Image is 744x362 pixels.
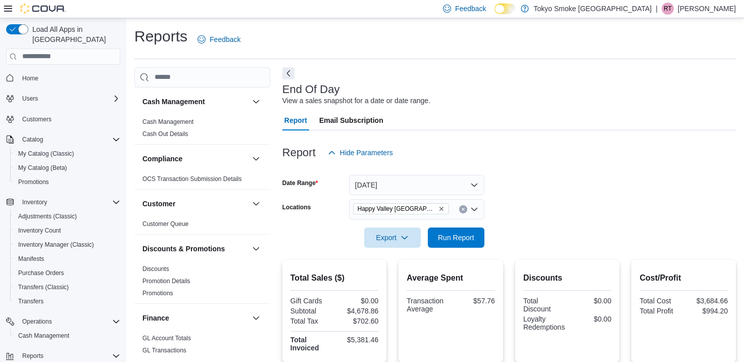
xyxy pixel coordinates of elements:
h2: Discounts [523,272,612,284]
span: Reports [18,350,120,362]
button: Customer [250,198,262,210]
a: Customers [18,113,56,125]
h3: End Of Day [282,83,340,96]
h2: Average Spent [407,272,495,284]
a: GL Transactions [142,347,186,354]
a: Discounts [142,265,169,273]
button: Users [18,93,42,105]
h2: Total Sales ($) [290,272,379,284]
input: Dark Mode [494,4,516,14]
div: Total Profit [639,307,681,315]
span: Home [18,72,120,84]
a: Feedback [193,29,244,50]
div: Loyalty Redemptions [523,315,565,331]
span: Customer Queue [142,220,188,228]
span: Feedback [210,34,240,44]
span: Cash Out Details [142,130,188,138]
span: Reports [22,352,43,360]
button: Run Report [428,228,484,248]
div: Transaction Average [407,297,449,313]
span: Transfers (Classic) [14,281,120,293]
div: Finance [134,332,270,360]
label: Date Range [282,179,318,187]
span: RT [664,3,672,15]
span: Inventory Manager (Classic) [18,241,94,249]
span: Manifests [18,255,44,263]
a: Transfers [14,295,47,307]
span: Happy Valley Goose Bay [353,203,449,214]
button: Inventory [2,195,124,209]
a: Cash Management [14,330,73,342]
span: My Catalog (Beta) [14,162,120,174]
button: My Catalog (Beta) [10,161,124,175]
button: Promotions [10,175,124,189]
span: Purchase Orders [14,267,120,279]
span: My Catalog (Classic) [18,150,74,158]
div: $994.20 [686,307,728,315]
button: Transfers (Classic) [10,280,124,294]
span: Transfers (Classic) [18,283,69,291]
h3: Report [282,147,316,159]
span: Hide Parameters [340,148,393,158]
button: Users [2,92,124,106]
button: Transfers [10,294,124,308]
div: $702.60 [336,317,378,325]
button: Inventory Count [10,223,124,238]
span: Promotions [18,178,49,186]
button: [DATE] [349,175,484,195]
button: Operations [18,315,56,328]
div: $3,684.66 [686,297,728,305]
strong: Total Invoiced [290,336,319,352]
span: Customers [22,115,52,123]
span: Inventory [18,196,120,208]
span: Happy Valley [GEOGRAPHIC_DATA] [358,204,436,214]
div: Total Tax [290,317,332,325]
h3: Compliance [142,154,182,164]
h1: Reports [134,26,187,47]
div: $0.00 [569,297,611,305]
span: Catalog [22,135,43,144]
img: Cova [20,4,66,14]
span: Purchase Orders [18,269,64,277]
button: Discounts & Promotions [142,244,248,254]
span: Users [18,93,120,105]
button: Adjustments (Classic) [10,209,124,223]
span: Catalog [18,133,120,146]
span: My Catalog (Classic) [14,148,120,160]
span: Manifests [14,253,120,265]
span: Promotions [14,176,120,188]
div: Raelynn Tucker [662,3,674,15]
button: Open list of options [470,205,478,213]
span: Run Report [438,233,474,243]
a: Adjustments (Classic) [14,210,81,222]
button: Export [364,228,421,248]
button: Manifests [10,252,124,266]
span: Feedback [455,4,486,14]
a: Promotion Details [142,278,190,285]
span: Export [370,228,415,248]
span: Load All Apps in [GEOGRAPHIC_DATA] [28,24,120,44]
button: Purchase Orders [10,266,124,280]
button: Cash Management [10,329,124,343]
span: Transfers [18,297,43,305]
button: Inventory Manager (Classic) [10,238,124,252]
div: Compliance [134,173,270,189]
span: Discounts [142,265,169,273]
p: Tokyo Smoke [GEOGRAPHIC_DATA] [534,3,652,15]
h2: Cost/Profit [639,272,728,284]
button: Compliance [250,153,262,165]
button: Customers [2,112,124,126]
button: Customer [142,199,248,209]
span: Inventory Count [14,224,120,237]
span: Operations [22,318,52,326]
span: Adjustments (Classic) [18,212,77,220]
a: Inventory Count [14,224,65,237]
span: Adjustments (Classic) [14,210,120,222]
a: Promotions [14,176,53,188]
button: Finance [142,313,248,323]
button: Cash Management [142,97,248,107]
span: Report [284,110,307,130]
a: Promotions [142,290,173,297]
